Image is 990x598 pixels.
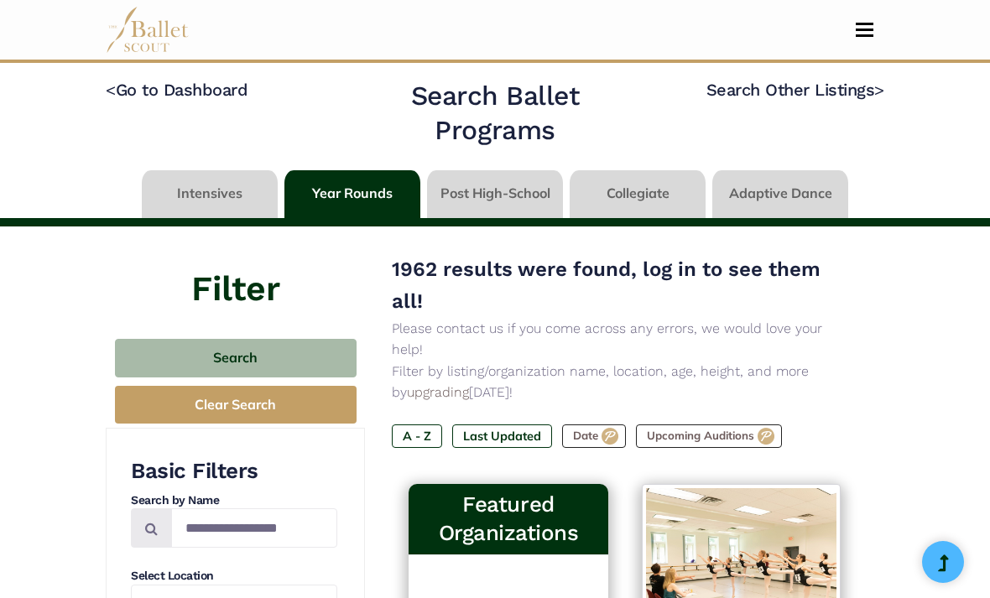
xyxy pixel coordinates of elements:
[392,257,821,313] span: 1962 results were found, log in to see them all!
[281,170,424,218] li: Year Rounds
[636,424,782,448] label: Upcoming Auditions
[131,568,337,585] h4: Select Location
[392,361,857,403] p: Filter by listing/organization name, location, age, height, and more by [DATE]!
[106,80,247,100] a: <Go to Dashboard
[874,79,884,100] code: >
[562,424,626,448] label: Date
[131,492,337,509] h4: Search by Name
[422,491,594,547] h3: Featured Organizations
[709,170,852,218] li: Adaptive Dance
[392,318,857,361] p: Please contact us if you come across any errors, we would love your help!
[566,170,709,218] li: Collegiate
[138,170,281,218] li: Intensives
[392,424,442,448] label: A - Z
[407,384,469,400] a: upgrading
[424,170,566,218] li: Post High-School
[171,508,337,548] input: Search by names...
[115,386,357,424] button: Clear Search
[352,79,638,148] h2: Search Ballet Programs
[106,226,365,314] h4: Filter
[452,424,552,448] label: Last Updated
[131,457,337,486] h3: Basic Filters
[706,80,884,100] a: Search Other Listings>
[115,339,357,378] button: Search
[845,22,884,38] button: Toggle navigation
[106,79,116,100] code: <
